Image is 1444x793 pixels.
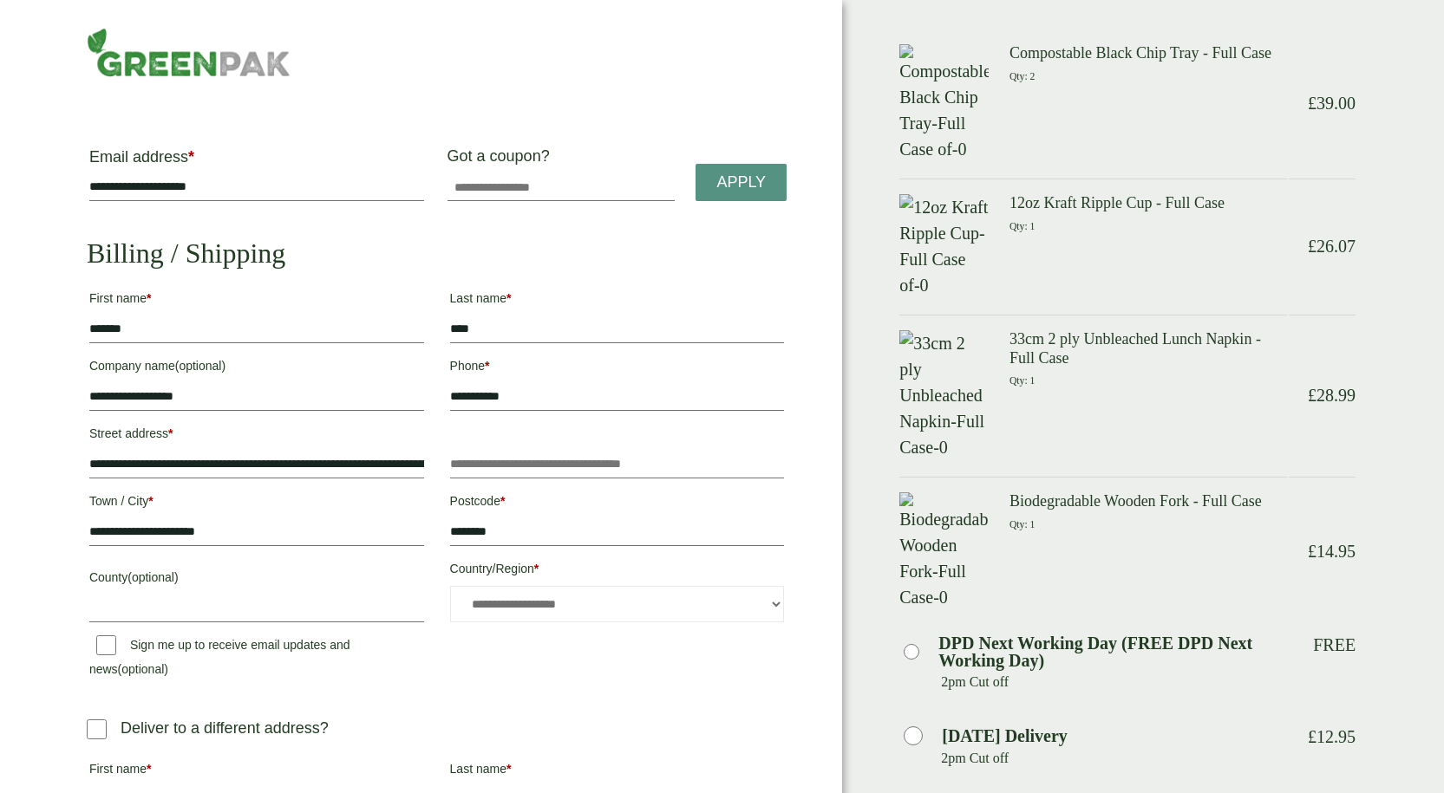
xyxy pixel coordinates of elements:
small: Qty: 2 [1009,71,1035,82]
abbr: required [500,494,505,508]
label: Town / City [89,489,424,518]
bdi: 14.95 [1308,542,1356,561]
label: DPD Next Working Day (FREE DPD Next Working Day) [938,634,1287,669]
h3: 33cm 2 ply Unbleached Lunch Napkin - Full Case [1009,330,1287,367]
small: Qty: 1 [1009,519,1035,530]
span: Apply [716,173,766,192]
abbr: required [485,359,489,373]
img: 12oz Kraft Ripple Cup-Full Case of-0 [899,194,989,298]
label: Postcode [450,489,785,518]
label: Country/Region [450,556,785,586]
abbr: required [168,426,173,440]
label: [DATE] Delivery [942,727,1068,744]
small: Qty: 1 [1009,375,1035,387]
label: Phone [450,354,785,383]
bdi: 12.95 [1308,727,1356,746]
p: 2pm Cut off [941,745,1287,771]
img: Biodegradable Wooden Fork-Full Case-0 [899,492,989,610]
label: Last name [450,286,785,315]
abbr: required [188,148,194,166]
img: 33cm 2 ply Unbleached Napkin-Full Case-0 [899,330,989,460]
span: £ [1308,727,1317,746]
label: First name [89,757,424,786]
p: Deliver to a different address? [121,717,329,740]
label: Street address [89,421,424,451]
p: Free [1313,634,1356,655]
abbr: required [147,762,151,776]
p: 2pm Cut off [941,669,1287,695]
label: Last name [450,757,785,786]
abbr: required [506,291,511,305]
img: GreenPak Supplies [87,28,291,77]
input: Sign me up to receive email updates and news(optional) [96,635,116,655]
img: Compostable Black Chip Tray-Full Case of-0 [899,44,989,162]
span: £ [1308,386,1317,405]
bdi: 26.07 [1308,237,1356,256]
a: Apply [696,164,787,201]
small: Qty: 1 [1009,221,1035,232]
span: (optional) [118,662,168,676]
span: (optional) [127,570,178,584]
abbr: required [506,762,511,776]
label: Company name [89,354,424,383]
abbr: required [148,494,153,508]
h3: Biodegradable Wooden Fork - Full Case [1009,492,1287,511]
h3: Compostable Black Chip Tray - Full Case [1009,44,1287,63]
label: Email address [89,149,424,173]
h3: 12oz Kraft Ripple Cup - Full Case [1009,194,1287,213]
abbr: required [534,562,539,575]
abbr: required [147,291,151,305]
span: £ [1308,237,1317,256]
span: £ [1308,94,1317,113]
h2: Billing / Shipping [87,237,787,270]
label: Sign me up to receive email updates and news [89,638,350,681]
label: First name [89,286,424,315]
span: £ [1308,542,1317,561]
bdi: 28.99 [1308,386,1356,405]
bdi: 39.00 [1308,94,1356,113]
span: (optional) [175,359,225,373]
label: County [89,565,424,595]
label: Got a coupon? [448,147,557,173]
